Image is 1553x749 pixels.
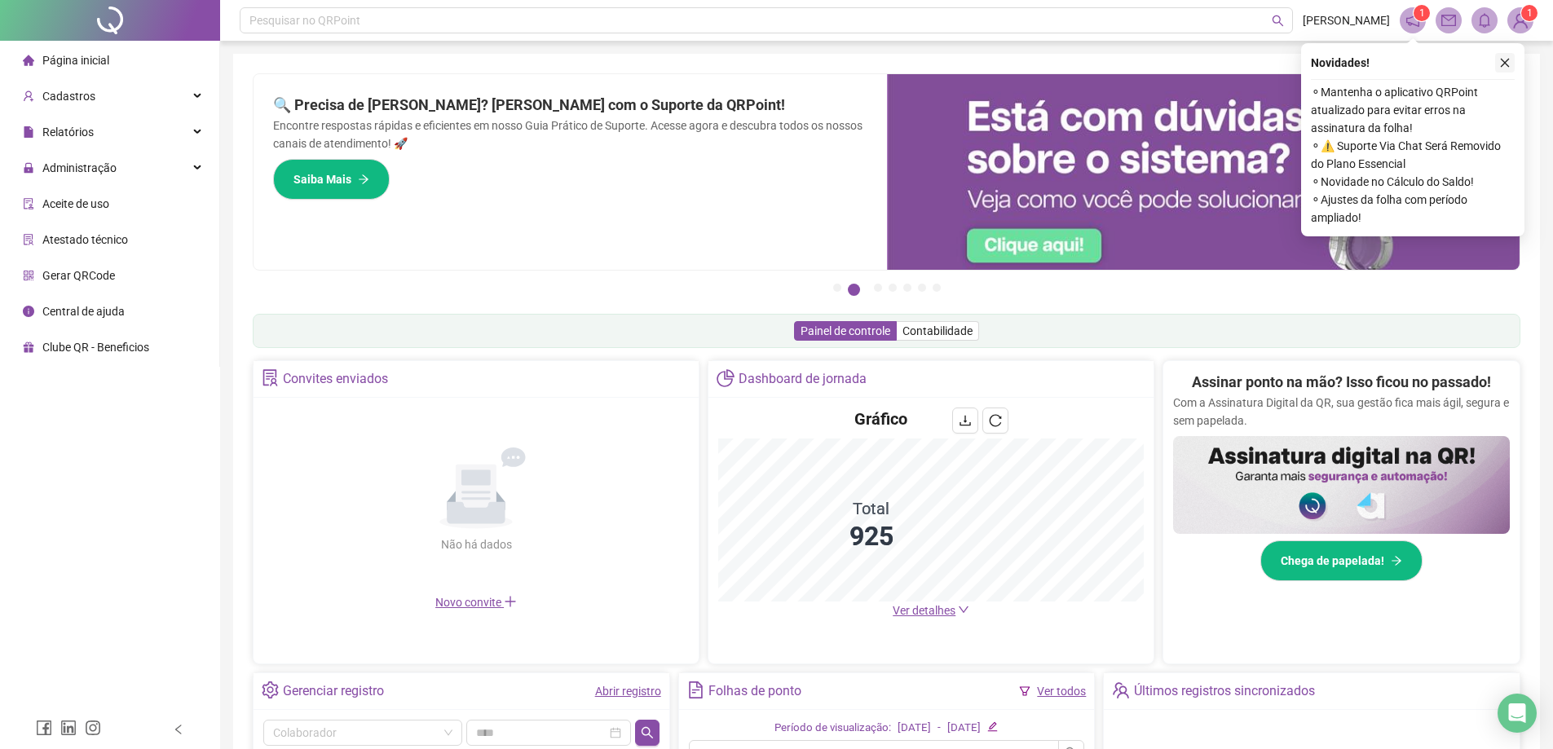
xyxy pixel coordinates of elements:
button: 3 [874,284,882,292]
span: home [23,55,34,66]
div: Dashboard de jornada [739,365,867,393]
span: linkedin [60,720,77,736]
span: Atestado técnico [42,233,128,246]
span: reload [989,414,1002,427]
span: Clube QR - Beneficios [42,341,149,354]
span: filter [1019,685,1030,697]
h2: 🔍 Precisa de [PERSON_NAME]? [PERSON_NAME] com o Suporte da QRPoint! [273,94,867,117]
span: solution [262,369,279,386]
span: arrow-right [358,174,369,185]
span: qrcode [23,270,34,281]
div: - [938,720,941,737]
span: 1 [1419,7,1425,19]
p: Encontre respostas rápidas e eficientes em nosso Guia Prático de Suporte. Acesse agora e descubra... [273,117,867,152]
div: [DATE] [947,720,981,737]
div: Últimos registros sincronizados [1134,677,1315,705]
div: Não há dados [401,535,551,553]
span: setting [262,681,279,698]
button: 4 [889,284,897,292]
a: Abrir registro [595,685,661,698]
span: search [1272,15,1284,27]
span: solution [23,234,34,245]
span: Painel de controle [801,324,890,337]
span: Novo convite [435,596,517,609]
span: Novidades ! [1311,54,1370,72]
span: Cadastros [42,90,95,103]
span: arrow-right [1391,555,1402,566]
button: 6 [918,284,926,292]
p: Com a Assinatura Digital da QR, sua gestão fica mais ágil, segura e sem papelada. [1173,394,1510,430]
span: gift [23,341,34,353]
div: Folhas de ponto [708,677,801,705]
span: Aceite de uso [42,197,109,210]
span: Saiba Mais [293,170,351,188]
div: Open Intercom Messenger [1498,694,1537,733]
img: 91023 [1508,8,1533,33]
span: mail [1441,13,1456,28]
span: bell [1477,13,1492,28]
span: audit [23,198,34,209]
button: 5 [903,284,911,292]
sup: 1 [1414,5,1430,21]
span: Gerar QRCode [42,269,115,282]
button: Chega de papelada! [1260,540,1423,581]
span: lock [23,162,34,174]
span: ⚬ Ajustes da folha com período ampliado! [1311,191,1515,227]
span: file-text [687,681,704,698]
img: banner%2F0cf4e1f0-cb71-40ef-aa93-44bd3d4ee559.png [887,74,1520,270]
span: ⚬ Novidade no Cálculo do Saldo! [1311,173,1515,191]
a: Ver todos [1037,685,1086,698]
h2: Assinar ponto na mão? Isso ficou no passado! [1192,371,1491,394]
span: edit [987,721,998,732]
span: download [959,414,972,427]
a: Ver detalhes down [893,604,969,617]
div: Convites enviados [283,365,388,393]
div: Gerenciar registro [283,677,384,705]
span: instagram [85,720,101,736]
span: user-add [23,90,34,102]
span: file [23,126,34,138]
span: info-circle [23,306,34,317]
span: plus [504,595,517,608]
span: Contabilidade [902,324,973,337]
span: Relatórios [42,126,94,139]
div: Período de visualização: [774,720,891,737]
img: banner%2F02c71560-61a6-44d4-94b9-c8ab97240462.png [1173,436,1510,534]
button: 7 [933,284,941,292]
button: Saiba Mais [273,159,390,200]
div: [DATE] [898,720,931,737]
button: 2 [848,284,860,296]
span: [PERSON_NAME] [1303,11,1390,29]
span: Chega de papelada! [1281,552,1384,570]
button: 1 [833,284,841,292]
span: pie-chart [717,369,734,386]
span: facebook [36,720,52,736]
span: left [173,724,184,735]
span: Central de ajuda [42,305,125,318]
h4: Gráfico [854,408,907,430]
span: Página inicial [42,54,109,67]
sup: Atualize o seu contato no menu Meus Dados [1521,5,1538,21]
span: 1 [1527,7,1533,19]
span: ⚬ ⚠️ Suporte Via Chat Será Removido do Plano Essencial [1311,137,1515,173]
span: ⚬ Mantenha o aplicativo QRPoint atualizado para evitar erros na assinatura da folha! [1311,83,1515,137]
span: close [1499,57,1511,68]
span: notification [1405,13,1420,28]
span: down [958,604,969,615]
span: Ver detalhes [893,604,955,617]
span: team [1112,681,1129,698]
span: Administração [42,161,117,174]
span: search [641,726,654,739]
